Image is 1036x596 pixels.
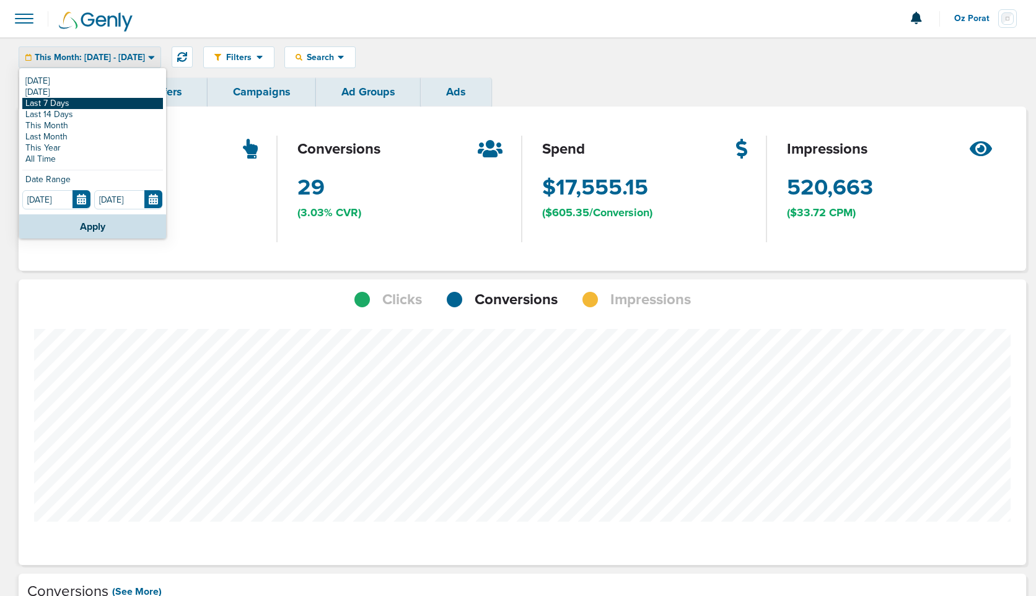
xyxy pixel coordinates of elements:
a: Dashboard [19,77,125,107]
img: Genly [59,12,133,32]
a: Last 7 Days [22,98,163,109]
a: Last 14 Days [22,109,163,120]
span: Conversions [475,289,558,310]
a: This Month [22,120,163,131]
a: Campaigns [208,77,316,107]
a: Offers [125,77,208,107]
a: Last Month [22,131,163,142]
span: impressions [787,139,867,160]
span: Oz Porat [954,14,998,23]
a: All Time [22,154,163,165]
span: spend [542,139,585,160]
span: ($33.72 CPM) [787,205,856,221]
a: This Year [22,142,163,154]
span: $17,555.15 [542,172,648,203]
span: This Month: [DATE] - [DATE] [35,53,145,62]
span: 29 [297,172,325,203]
button: Apply [19,214,166,239]
a: [DATE] [22,87,163,98]
span: 520,663 [787,172,873,203]
span: Filters [221,52,257,63]
span: Search [302,52,338,63]
span: Impressions [610,289,691,310]
div: Date Range [22,175,163,190]
span: Clicks [382,289,422,310]
span: conversions [297,139,380,160]
span: (3.03% CVR) [297,205,361,221]
a: Ad Groups [316,77,421,107]
a: [DATE] [22,76,163,87]
span: ($605.35/Conversion) [542,205,652,221]
a: Ads [421,77,491,107]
